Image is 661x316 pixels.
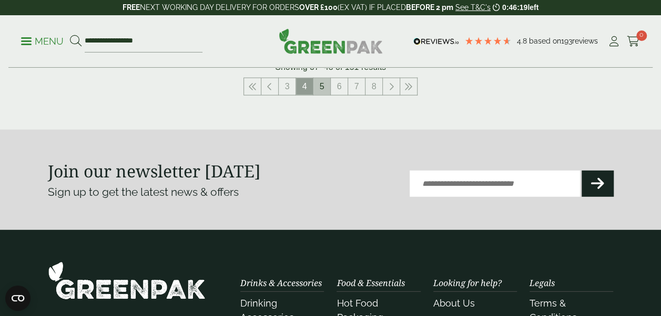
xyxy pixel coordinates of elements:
[406,3,453,12] strong: BEFORE 2 pm
[561,37,572,45] span: 193
[279,78,296,95] a: 3
[123,3,140,12] strong: FREE
[365,78,382,95] a: 8
[299,3,338,12] strong: OVER £100
[413,38,459,45] img: REVIEWS.io
[502,3,527,12] span: 0:46:19
[313,78,330,95] a: 5
[48,261,206,300] img: GreenPak Supplies
[572,37,598,45] span: reviews
[517,37,529,45] span: 4.8
[48,160,261,182] strong: Join our newsletter [DATE]
[279,28,383,54] img: GreenPak Supplies
[5,286,30,311] button: Open CMP widget
[455,3,491,12] a: See T&C's
[636,30,647,41] span: 0
[527,3,538,12] span: left
[348,78,365,95] a: 7
[331,78,348,95] a: 6
[48,184,302,201] p: Sign up to get the latest news & offers
[21,35,64,48] p: Menu
[627,34,640,49] a: 0
[529,37,561,45] span: Based on
[433,298,475,309] a: About Us
[21,35,64,46] a: Menu
[296,78,313,95] span: 4
[607,36,621,47] i: My Account
[627,36,640,47] i: Cart
[464,36,512,46] div: 4.8 Stars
